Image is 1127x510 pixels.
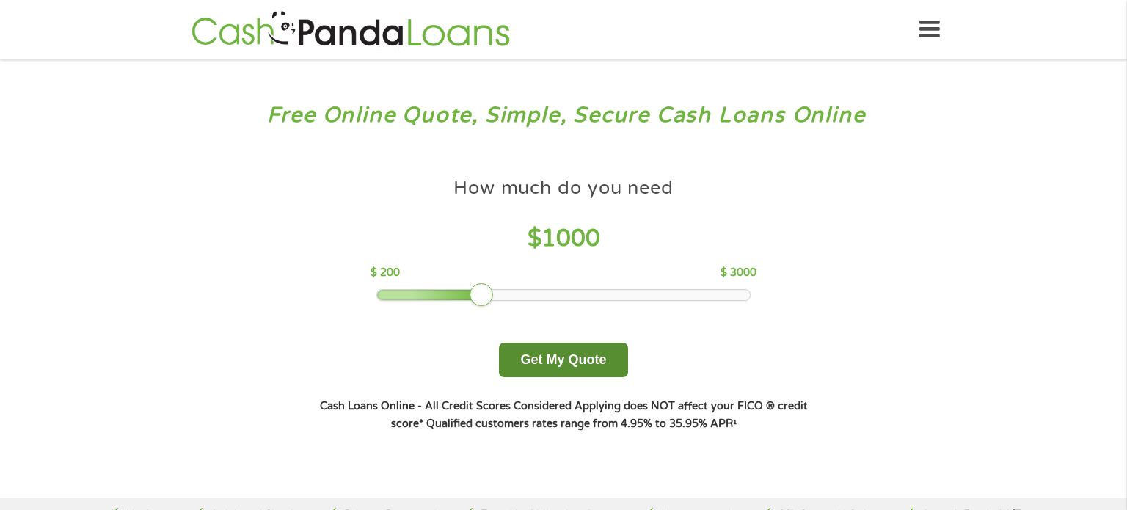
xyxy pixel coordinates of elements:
[721,265,756,281] p: $ 3000
[541,225,600,252] span: 1000
[453,176,674,200] h4: How much do you need
[371,265,400,281] p: $ 200
[391,400,808,430] strong: Applying does NOT affect your FICO ® credit score*
[320,400,572,412] strong: Cash Loans Online - All Credit Scores Considered
[371,224,756,254] h4: $
[187,9,514,51] img: GetLoanNow Logo
[426,418,737,430] strong: Qualified customers rates range from 4.95% to 35.95% APR¹
[43,102,1085,129] h3: Free Online Quote, Simple, Secure Cash Loans Online
[499,343,627,377] button: Get My Quote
